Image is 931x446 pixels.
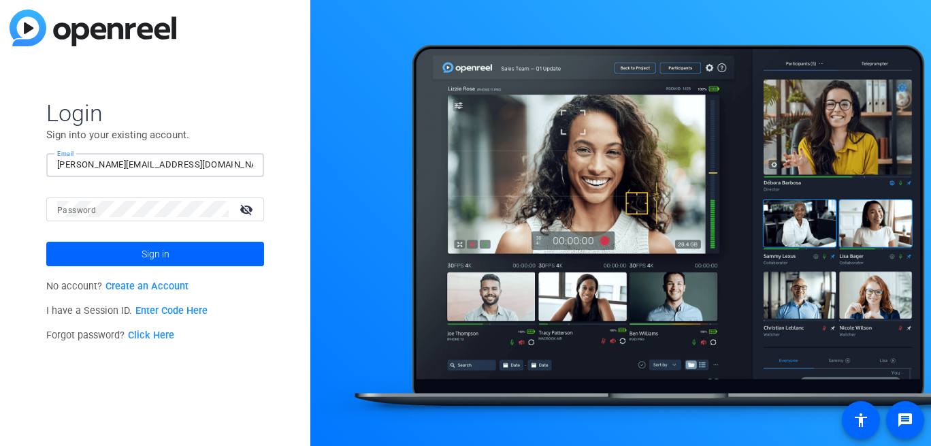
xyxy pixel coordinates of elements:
span: Sign in [142,237,169,271]
mat-icon: visibility_off [231,200,264,219]
span: No account? [46,281,189,292]
img: blue-gradient.svg [10,10,176,46]
mat-icon: accessibility [853,412,869,428]
input: Enter Email Address [57,157,253,173]
a: Click Here [128,330,174,341]
mat-label: Email [57,150,74,157]
a: Enter Code Here [135,305,208,317]
a: Create an Account [105,281,189,292]
span: Login [46,99,264,127]
p: Sign into your existing account. [46,127,264,142]
mat-icon: message [897,412,913,428]
span: Forgot password? [46,330,174,341]
button: Sign in [46,242,264,266]
span: I have a Session ID. [46,305,208,317]
mat-label: Password [57,206,96,215]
